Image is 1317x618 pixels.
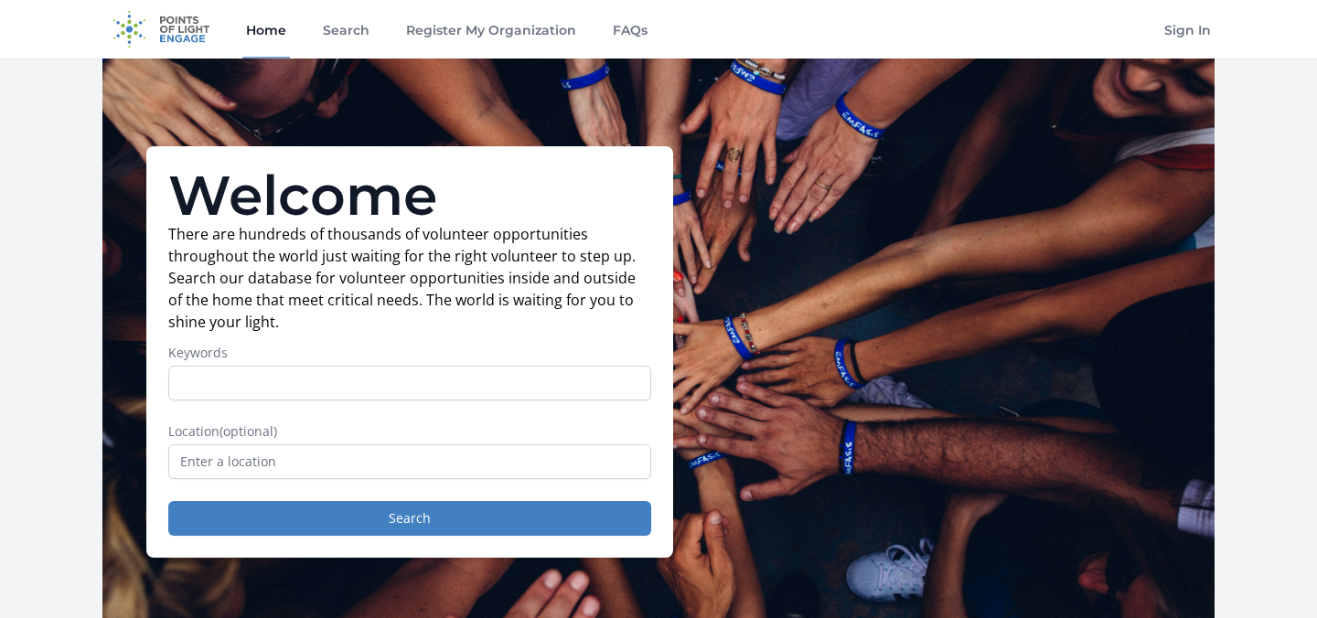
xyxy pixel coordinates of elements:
span: (optional) [219,422,277,440]
h1: Welcome [168,168,651,223]
input: Enter a location [168,444,651,479]
button: Search [168,501,651,536]
p: There are hundreds of thousands of volunteer opportunities throughout the world just waiting for ... [168,223,651,333]
label: Location [168,422,651,441]
label: Keywords [168,344,651,362]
